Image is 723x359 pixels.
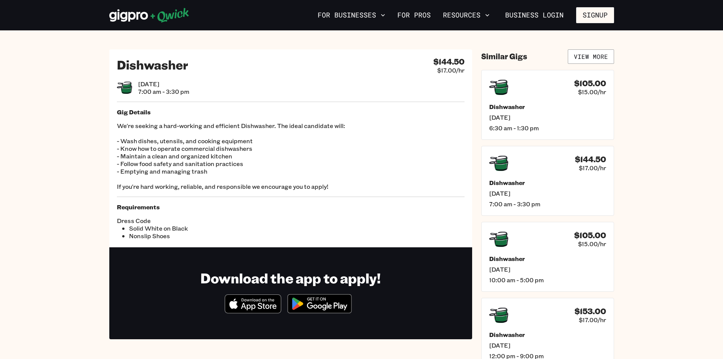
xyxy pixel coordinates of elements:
[225,307,282,315] a: Download on the App Store
[489,276,606,284] span: 10:00 am - 5:00 pm
[489,190,606,197] span: [DATE]
[200,269,381,286] h1: Download the app to apply!
[489,255,606,263] h5: Dishwasher
[117,203,465,211] h5: Requirements
[489,124,606,132] span: 6:30 am - 1:30 pm
[117,122,465,190] p: We're seeking a hard-working and efficient Dishwasher. The ideal candidate will: - Wash dishes, u...
[481,70,614,140] a: $105.00$15.00/hrDishwasher[DATE]6:30 am - 1:30 pm
[437,66,465,74] span: $17.00/hr
[489,200,606,208] span: 7:00 am - 3:30 pm
[489,342,606,349] span: [DATE]
[489,103,606,111] h5: Dishwasher
[433,57,465,66] h4: $144.50
[489,179,606,187] h5: Dishwasher
[129,232,291,240] li: Nonslip Shoes
[481,52,527,61] h4: Similar Gigs
[489,114,606,121] span: [DATE]
[574,231,606,240] h4: $105.00
[578,240,606,248] span: $15.00/hr
[574,79,606,88] h4: $105.00
[499,7,570,23] a: Business Login
[579,164,606,172] span: $17.00/hr
[138,80,189,88] span: [DATE]
[394,9,434,22] a: For Pros
[576,7,614,23] button: Signup
[117,217,291,225] span: Dress Code
[568,49,614,64] a: View More
[117,108,465,116] h5: Gig Details
[575,155,606,164] h4: $144.50
[117,57,188,72] h2: Dishwasher
[138,88,189,95] span: 7:00 am - 3:30 pm
[440,9,493,22] button: Resources
[481,146,614,216] a: $144.50$17.00/hrDishwasher[DATE]7:00 am - 3:30 pm
[283,289,356,318] img: Get it on Google Play
[489,266,606,273] span: [DATE]
[481,222,614,292] a: $105.00$15.00/hrDishwasher[DATE]10:00 am - 5:00 pm
[575,307,606,316] h4: $153.00
[129,225,291,232] li: Solid White on Black
[489,331,606,338] h5: Dishwasher
[315,9,388,22] button: For Businesses
[579,316,606,324] span: $17.00/hr
[578,88,606,96] span: $15.00/hr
